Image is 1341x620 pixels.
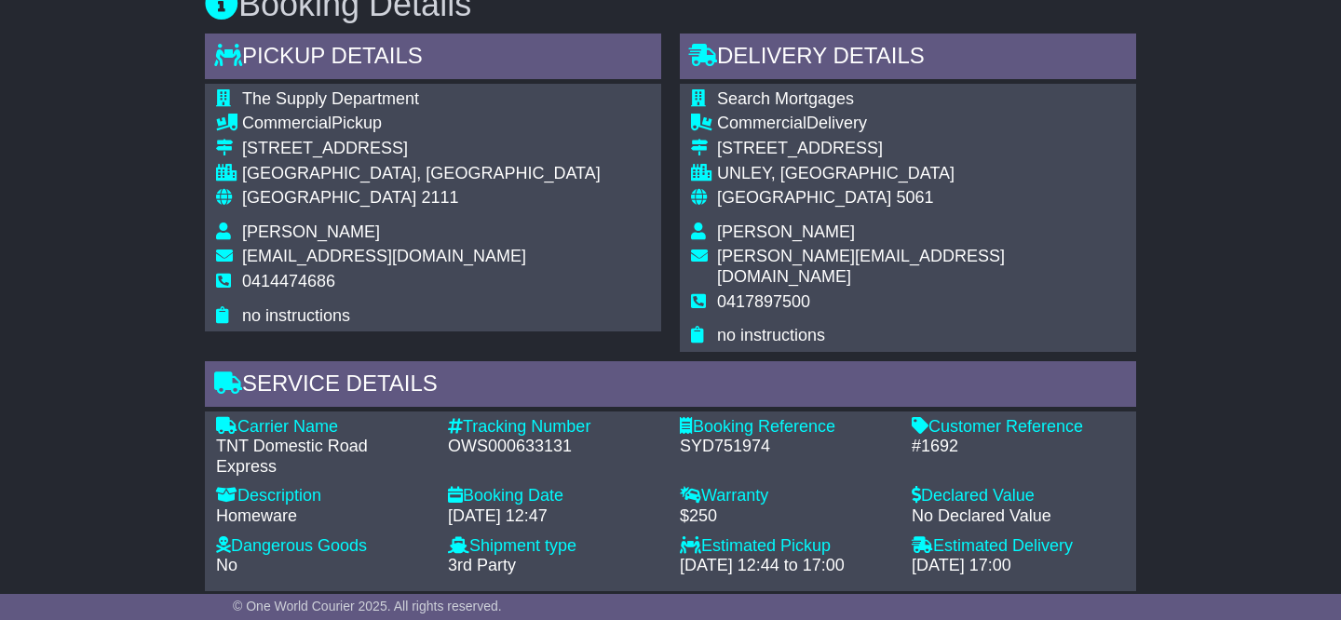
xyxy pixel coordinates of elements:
span: Search Mortgages [717,89,854,108]
div: Estimated Delivery [912,536,1125,557]
div: Declared Value [912,486,1125,506]
span: [PERSON_NAME] [717,222,855,241]
div: No Declared Value [912,506,1125,527]
span: 3rd Party [448,556,516,574]
span: [EMAIL_ADDRESS][DOMAIN_NAME] [242,247,526,265]
span: 5061 [896,188,933,207]
div: Pickup [242,114,601,134]
div: Customer Reference [912,417,1125,438]
div: OWS000633131 [448,437,661,457]
div: Service Details [205,361,1136,411]
div: [DATE] 12:44 to 17:00 [680,556,893,576]
div: $250 [680,506,893,527]
span: © One World Courier 2025. All rights reserved. [233,599,502,613]
span: [PERSON_NAME][EMAIL_ADDRESS][DOMAIN_NAME] [717,247,1005,286]
div: TNT Domestic Road Express [216,437,429,477]
span: 2111 [421,188,458,207]
div: UNLEY, [GEOGRAPHIC_DATA] [717,164,1125,184]
div: Pickup Details [205,34,661,84]
div: [GEOGRAPHIC_DATA], [GEOGRAPHIC_DATA] [242,164,601,184]
div: Shipment type [448,536,661,557]
div: #1692 [912,437,1125,457]
div: Description [216,486,429,506]
span: [PERSON_NAME] [242,222,380,241]
div: Tracking Number [448,417,661,438]
span: 0414474686 [242,272,335,290]
span: no instructions [717,326,825,344]
div: [STREET_ADDRESS] [717,139,1125,159]
div: Delivery Details [680,34,1136,84]
span: Commercial [717,114,806,132]
div: [DATE] 12:47 [448,506,661,527]
div: [STREET_ADDRESS] [242,139,601,159]
div: Dangerous Goods [216,536,429,557]
div: Homeware [216,506,429,527]
span: [GEOGRAPHIC_DATA] [717,188,891,207]
span: Commercial [242,114,332,132]
div: SYD751974 [680,437,893,457]
div: Carrier Name [216,417,429,438]
span: 0417897500 [717,292,810,311]
span: [GEOGRAPHIC_DATA] [242,188,416,207]
span: The Supply Department [242,89,419,108]
div: Estimated Pickup [680,536,893,557]
div: [DATE] 17:00 [912,556,1125,576]
div: Warranty [680,486,893,506]
div: Booking Date [448,486,661,506]
span: No [216,556,237,574]
span: no instructions [242,306,350,325]
div: Booking Reference [680,417,893,438]
div: Delivery [717,114,1125,134]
